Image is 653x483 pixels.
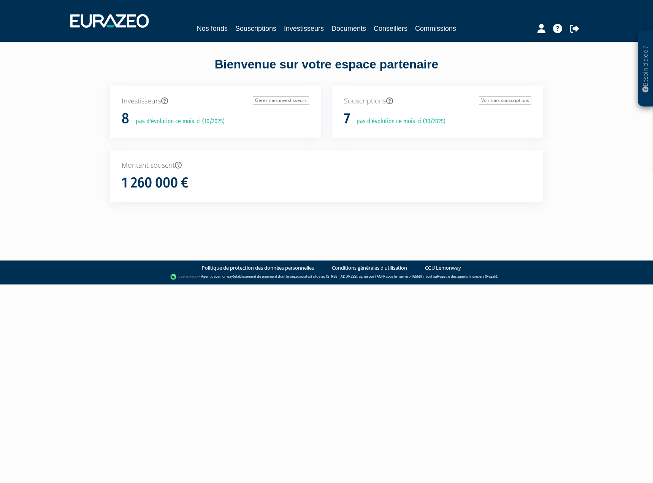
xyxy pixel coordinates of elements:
a: Voir mes souscriptions [479,96,531,105]
a: Registre des agents financiers (Regafi) [437,274,497,279]
p: pas d'évolution ce mois-ci (10/2025) [130,117,225,126]
h1: 8 [122,111,129,127]
a: Politique de protection des données personnelles [202,264,314,272]
a: Investisseurs [284,23,324,34]
a: Gérer mes investisseurs [253,96,309,105]
a: Lemonway [216,274,233,279]
a: Souscriptions [235,23,276,34]
a: Conditions générales d'utilisation [332,264,407,272]
p: Investisseurs [122,96,309,106]
img: 1732889491-logotype_eurazeo_blanc_rvb.png [70,14,149,28]
a: Conseillers [374,23,407,34]
h1: 7 [344,111,350,127]
img: logo-lemonway.png [170,273,200,281]
div: - Agent de (établissement de paiement dont le siège social est situé au [STREET_ADDRESS], agréé p... [8,273,645,281]
p: Souscriptions [344,96,531,106]
a: Nos fonds [197,23,228,34]
p: Besoin d'aide ? [641,35,650,103]
p: Montant souscrit [122,160,531,170]
a: Documents [331,23,366,34]
p: pas d'évolution ce mois-ci (10/2025) [351,117,445,126]
a: Commissions [415,23,456,34]
div: Bienvenue sur votre espace partenaire [104,56,549,86]
h1: 1 260 000 € [122,175,189,191]
a: CGU Lemonway [425,264,461,272]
